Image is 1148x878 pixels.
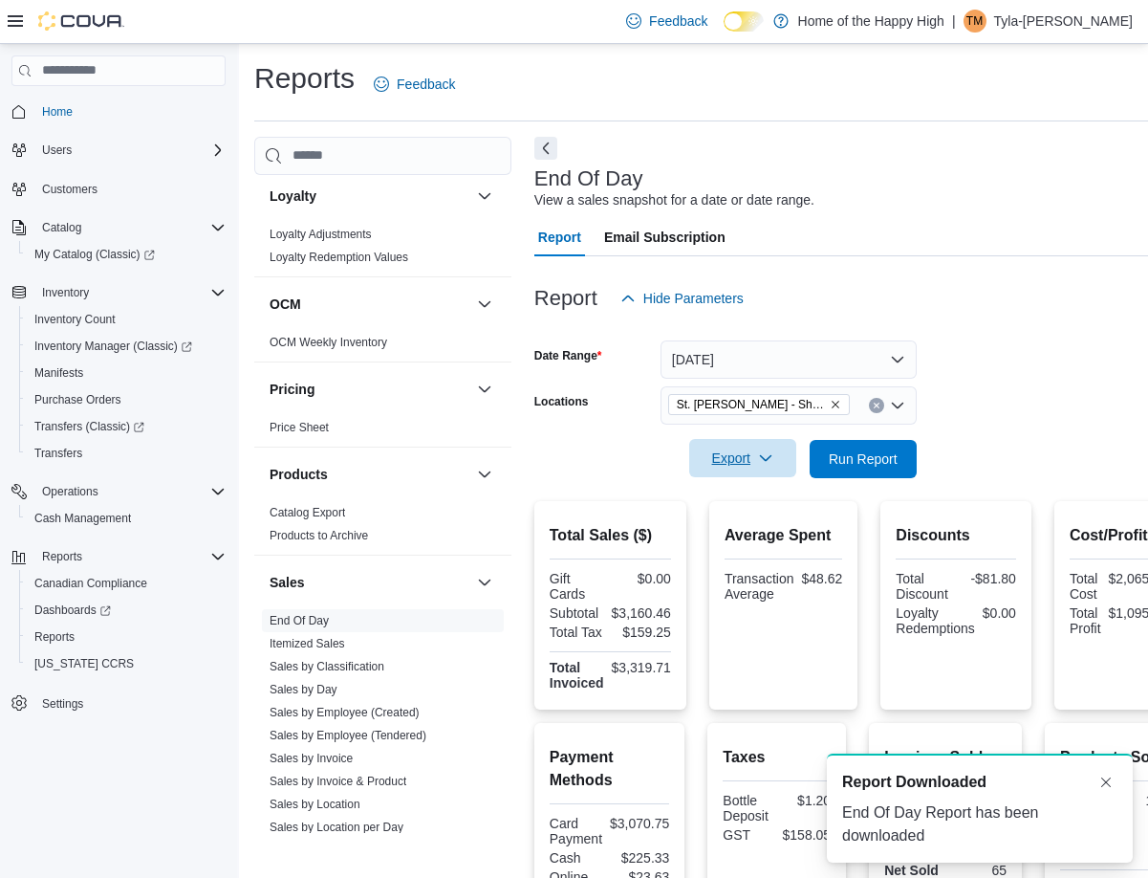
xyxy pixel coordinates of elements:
button: Reports [19,624,233,650]
span: Inventory Manager (Classic) [27,335,226,358]
button: Run Report [810,440,917,478]
span: Reports [27,626,226,648]
button: Open list of options [890,398,905,413]
span: Run Report [829,450,898,469]
span: St. Albert - Shoppes @ Giroux - Fire & Flower [668,394,850,415]
button: Catalog [4,214,233,241]
a: Feedback [366,65,463,103]
div: Total Cost [1070,571,1101,602]
h3: Pricing [270,380,314,399]
span: My Catalog (Classic) [27,243,226,266]
span: Transfers [27,442,226,465]
button: Loyalty [270,187,469,206]
a: Loyalty Adjustments [270,228,372,241]
a: My Catalog (Classic) [19,241,233,268]
span: Loyalty Redemption Values [270,250,408,265]
button: Operations [4,478,233,505]
div: $3,160.46 [612,605,671,621]
div: Total Profit [1070,605,1101,636]
div: $159.25 [614,625,671,640]
button: Purchase Orders [19,386,233,413]
button: Hide Parameters [613,279,751,318]
h2: Taxes [723,746,831,769]
nav: Complex example [11,90,226,767]
span: OCM Weekly Inventory [270,335,387,350]
span: Dark Mode [724,32,725,33]
a: Customers [34,178,105,201]
p: Home of the Happy High [798,10,944,33]
a: [US_STATE] CCRS [27,652,141,675]
div: Total Discount [896,571,952,602]
button: Customers [4,175,233,203]
button: [DATE] [661,340,917,379]
span: Sales by Day [270,682,337,697]
button: Sales [270,573,469,592]
a: Sales by Location [270,798,360,811]
span: Dashboards [34,603,111,618]
a: Dashboards [19,597,233,624]
div: GST [723,827,772,843]
h2: Total Sales ($) [550,524,671,547]
a: Sales by Invoice [270,752,353,765]
a: Home [34,100,80,123]
a: Sales by Location per Day [270,821,403,834]
h3: Products [270,465,328,484]
span: Transfers (Classic) [27,415,226,438]
label: Locations [534,394,589,409]
span: Itemized Sales [270,636,345,651]
span: Operations [42,484,98,499]
a: Transfers (Classic) [19,413,233,440]
span: Users [34,139,226,162]
h2: Discounts [896,524,1016,547]
button: Products [270,465,469,484]
span: Canadian Compliance [34,576,147,591]
span: Sales by Invoice & Product [270,774,406,789]
p: Tyla-[PERSON_NAME] [994,10,1133,33]
span: Feedback [649,11,707,31]
button: Reports [34,545,90,568]
span: Washington CCRS [27,652,226,675]
button: Next [534,137,557,160]
h3: Report [534,287,597,310]
button: Clear input [869,398,884,413]
a: Loyalty Redemption Values [270,251,408,264]
span: Inventory [34,281,226,304]
span: Feedback [397,75,455,94]
div: $0.00 [614,571,671,586]
button: Home [4,98,233,125]
span: Report Downloaded [842,771,986,794]
span: Settings [34,691,226,714]
div: $3,319.71 [612,660,671,675]
span: Catalog Export [270,505,345,520]
button: OCM [473,293,496,316]
a: Inventory Manager (Classic) [27,335,200,358]
a: Catalog Export [270,506,345,519]
div: Products [254,501,511,555]
div: View a sales snapshot for a date or date range. [534,190,814,210]
span: Manifests [27,362,226,384]
a: Sales by Employee (Created) [270,706,420,719]
span: Transfers [34,446,82,461]
div: Loyalty Redemptions [896,605,975,636]
span: Operations [34,480,226,503]
button: Settings [4,689,233,716]
span: End Of Day [270,613,329,628]
span: Cash Management [34,511,131,526]
a: Sales by Invoice & Product [270,775,406,788]
span: Users [42,143,72,158]
div: Pricing [254,416,511,447]
button: Users [34,139,79,162]
button: Operations [34,480,106,503]
span: Inventory Manager (Classic) [34,339,192,354]
a: Transfers [27,442,90,465]
a: OCM Weekly Inventory [270,336,387,349]
span: My Catalog (Classic) [34,247,155,262]
button: Transfers [19,440,233,467]
span: Inventory Count [27,308,226,331]
div: Bottle Deposit [723,793,772,823]
a: Reports [27,626,82,648]
button: Catalog [34,216,89,239]
div: $0.00 [983,605,1016,621]
button: Users [4,137,233,164]
div: Notification [842,771,1117,794]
